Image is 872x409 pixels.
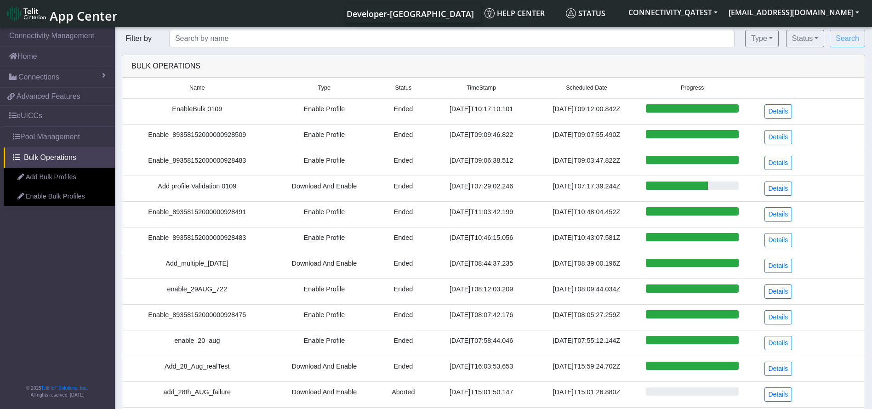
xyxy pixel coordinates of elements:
[272,330,377,356] td: Enable Profile
[376,201,430,227] td: Ended
[122,227,272,253] td: Enable_89358152000000928483
[17,91,80,102] span: Advanced Features
[347,8,474,19] span: Developer-[GEOGRAPHIC_DATA]
[723,4,865,21] button: [EMAIL_ADDRESS][DOMAIN_NAME]
[681,84,704,92] span: Progress
[272,124,377,150] td: Enable Profile
[4,168,115,187] a: Add Bulk Profiles
[272,150,377,176] td: Enable Profile
[430,304,533,330] td: [DATE]T08:07:42.176
[430,253,533,278] td: [DATE]T08:44:37.235
[786,30,824,47] button: Status
[764,259,792,273] a: Details
[4,127,115,147] a: Pool Management
[376,124,430,150] td: Ended
[764,233,792,247] a: Details
[189,84,205,92] span: Name
[376,278,430,304] td: Ended
[122,330,272,356] td: enable_20_aug
[122,356,272,381] td: Add_28_Aug_realTest
[430,150,533,176] td: [DATE]T09:06:38.512
[533,124,641,150] td: [DATE]T09:07:55.490Z
[430,330,533,356] td: [DATE]T07:58:44.046
[764,284,792,299] a: Details
[376,150,430,176] td: Ended
[764,182,792,196] a: Details
[623,4,723,21] button: CONNECTIVITY_QATEST
[764,362,792,376] a: Details
[395,84,412,92] span: Status
[764,310,792,324] a: Details
[533,98,641,125] td: [DATE]T09:12:00.842Z
[566,8,576,18] img: status.svg
[764,130,792,144] a: Details
[745,30,779,47] button: Type
[533,150,641,176] td: [DATE]T09:03:47.822Z
[376,304,430,330] td: Ended
[50,7,118,24] span: App Center
[533,381,641,407] td: [DATE]T15:01:26.880Z
[122,98,272,125] td: EnableBulk 0109
[430,98,533,125] td: [DATE]T10:17:10.101
[764,336,792,350] a: Details
[533,253,641,278] td: [DATE]T08:39:00.196Z
[272,356,377,381] td: Download And Enable
[430,176,533,201] td: [DATE]T07:29:02.246
[122,124,272,150] td: Enable_89358152000000928509
[566,8,605,18] span: Status
[122,278,272,304] td: enable_29AUG_722
[41,386,87,391] a: Telit IoT Solutions, Inc.
[122,253,272,278] td: Add_multiple_[DATE]
[764,207,792,222] a: Details
[430,227,533,253] td: [DATE]T10:46:15.056
[376,227,430,253] td: Ended
[125,61,862,72] div: Bulk Operations
[376,176,430,201] td: Ended
[533,330,641,356] td: [DATE]T07:55:12.144Z
[430,356,533,381] td: [DATE]T16:03:53.653
[430,201,533,227] td: [DATE]T11:03:42.199
[533,304,641,330] td: [DATE]T08:05:27.259Z
[533,201,641,227] td: [DATE]T10:48:04.452Z
[272,304,377,330] td: Enable Profile
[533,176,641,201] td: [DATE]T07:17:39.244Z
[376,381,430,407] td: Aborted
[562,4,623,23] a: Status
[272,98,377,125] td: Enable Profile
[4,187,115,206] a: Enable Bulk Profiles
[122,201,272,227] td: Enable_89358152000000928491
[272,201,377,227] td: Enable Profile
[430,124,533,150] td: [DATE]T09:09:46.822
[272,176,377,201] td: Download And Enable
[7,4,116,23] a: App Center
[272,253,377,278] td: Download And Enable
[376,98,430,125] td: Ended
[376,253,430,278] td: Ended
[430,381,533,407] td: [DATE]T15:01:50.147
[272,227,377,253] td: Enable Profile
[566,84,607,92] span: Scheduled Date
[122,176,272,201] td: Add profile Validation 0109
[346,4,473,23] a: Your current platform instance
[318,84,331,92] span: Type
[7,6,46,21] img: logo-telit-cinterion-gw-new.png
[122,150,272,176] td: Enable_89358152000000928483
[122,34,155,42] span: Filter by
[764,156,792,170] a: Details
[376,330,430,356] td: Ended
[764,387,792,402] a: Details
[484,8,495,18] img: knowledge.svg
[484,8,545,18] span: Help center
[18,72,59,83] span: Connections
[481,4,562,23] a: Help center
[122,381,272,407] td: add_28th_AUG_failure
[376,356,430,381] td: Ended
[830,30,865,47] button: Search
[4,148,115,168] a: Bulk Operations
[533,278,641,304] td: [DATE]T08:09:44.034Z
[430,278,533,304] td: [DATE]T08:12:03.209
[764,104,792,119] a: Details
[122,304,272,330] td: Enable_89358152000000928475
[533,227,641,253] td: [DATE]T10:43:07.581Z
[272,278,377,304] td: Enable Profile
